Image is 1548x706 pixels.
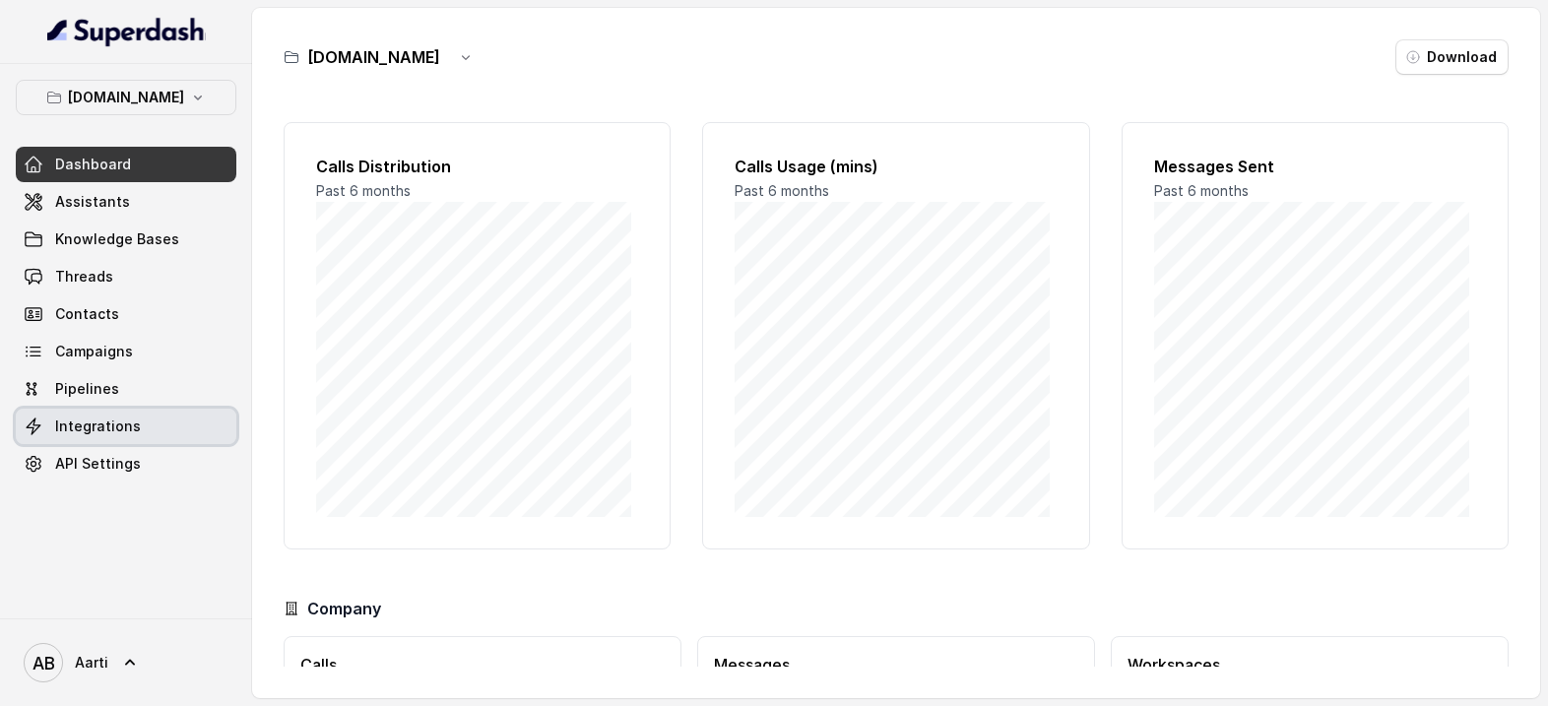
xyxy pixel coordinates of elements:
[32,653,55,674] text: AB
[68,86,184,109] p: [DOMAIN_NAME]
[16,371,236,407] a: Pipelines
[55,155,131,174] span: Dashboard
[1128,653,1492,676] h3: Workspaces
[16,409,236,444] a: Integrations
[75,653,108,673] span: Aarti
[16,184,236,220] a: Assistants
[55,454,141,474] span: API Settings
[55,379,119,399] span: Pipelines
[55,417,141,436] span: Integrations
[55,342,133,361] span: Campaigns
[16,147,236,182] a: Dashboard
[714,653,1078,676] h3: Messages
[735,182,829,199] span: Past 6 months
[307,45,440,69] h3: [DOMAIN_NAME]
[316,182,411,199] span: Past 6 months
[16,635,236,690] a: Aarti
[55,267,113,287] span: Threads
[307,597,381,620] h3: Company
[1395,39,1509,75] button: Download
[47,16,206,47] img: light.svg
[1154,155,1476,178] h2: Messages Sent
[16,446,236,481] a: API Settings
[55,192,130,212] span: Assistants
[1154,182,1249,199] span: Past 6 months
[16,334,236,369] a: Campaigns
[16,296,236,332] a: Contacts
[735,155,1057,178] h2: Calls Usage (mins)
[316,155,638,178] h2: Calls Distribution
[16,80,236,115] button: [DOMAIN_NAME]
[300,653,665,676] h3: Calls
[55,229,179,249] span: Knowledge Bases
[16,222,236,257] a: Knowledge Bases
[16,259,236,294] a: Threads
[55,304,119,324] span: Contacts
